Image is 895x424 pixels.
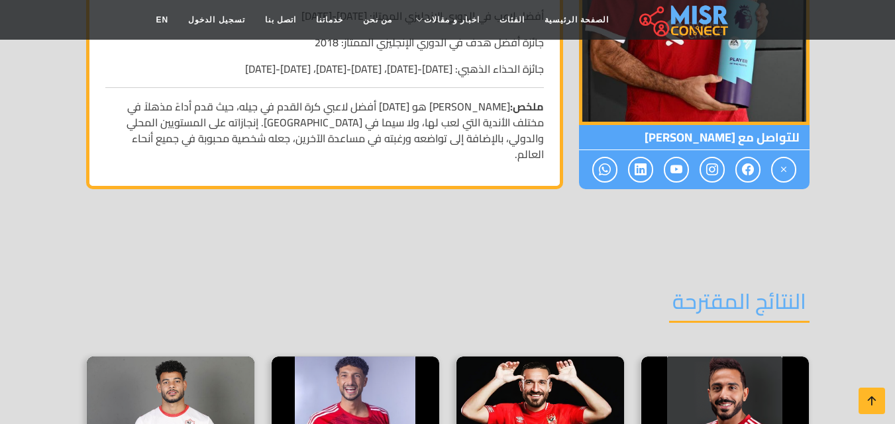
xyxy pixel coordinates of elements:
strong: ملخص: [510,97,544,116]
a: الفئات [490,7,535,32]
a: EN [146,7,179,32]
img: main.misr_connect [639,3,728,36]
span: اخبار و مقالات [424,14,480,26]
a: تسجيل الدخول [178,7,254,32]
a: خدماتنا [306,7,353,32]
a: اخبار و مقالات [402,7,490,32]
a: اتصل بنا [255,7,306,32]
p: جائزة أفضل هدف في الدوري الإنجليزي الممتاز: 2018 [105,34,544,50]
a: من نحن [353,7,402,32]
p: جائزة الحذاء الذهبي: [DATE]-[DATE]، [DATE]-[DATE]، [DATE]-[DATE] [105,61,544,77]
h2: النتائج المقترحة [669,288,810,322]
span: للتواصل مع [PERSON_NAME] [579,125,810,150]
p: [PERSON_NAME] هو [DATE] أفضل لاعبي كرة القدم في جيله، حيث قدم أداءً مذهلاً في مختلف الأندية التي ... [105,99,544,162]
a: الصفحة الرئيسية [535,7,619,32]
